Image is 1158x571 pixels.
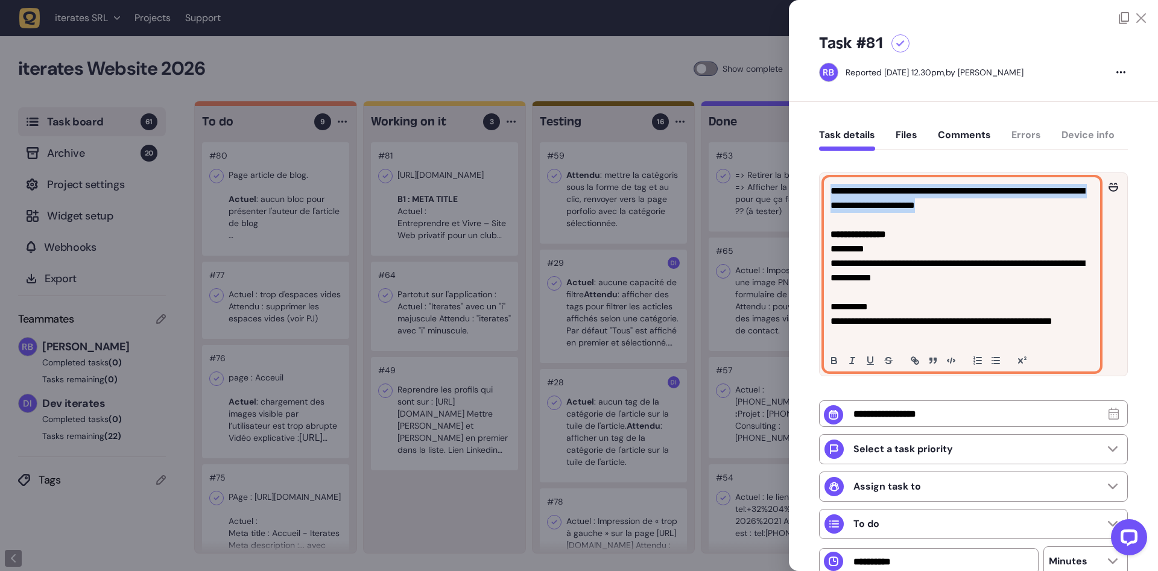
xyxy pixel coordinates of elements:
[819,129,875,151] button: Task details
[819,34,884,53] h5: Task #81
[820,63,838,81] img: Rodolphe Balay
[853,518,879,530] p: To do
[853,481,921,493] p: Assign task to
[853,443,953,455] p: Select a task priority
[1101,514,1152,565] iframe: LiveChat chat widget
[1049,555,1087,567] p: Minutes
[846,66,1024,78] div: by [PERSON_NAME]
[896,129,917,151] button: Files
[938,129,991,151] button: Comments
[846,67,946,78] div: Reported [DATE] 12.30pm,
